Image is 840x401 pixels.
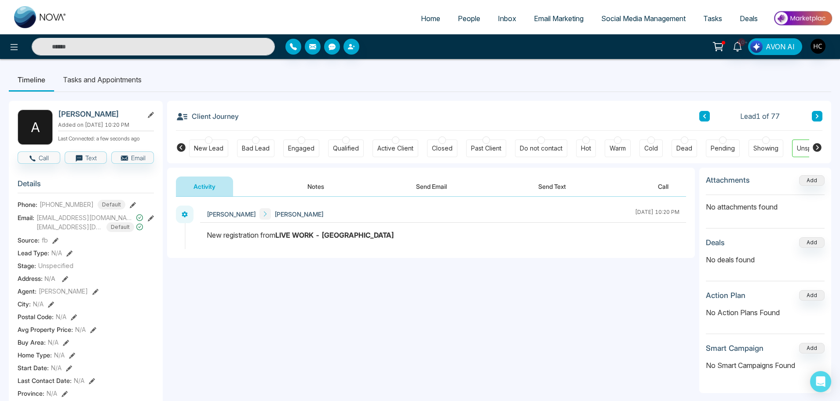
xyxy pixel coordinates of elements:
span: Inbox [498,14,516,23]
div: [DATE] 10:20 PM [635,208,679,220]
span: [PHONE_NUMBER] [40,200,94,209]
div: Bad Lead [242,144,270,153]
span: Email: [18,213,34,222]
div: New Lead [194,144,223,153]
img: User Avatar [811,39,825,54]
button: Notes [290,177,342,196]
h3: Deals [706,238,725,247]
button: Send Text [521,177,584,196]
div: Unspecified [797,144,832,153]
h2: [PERSON_NAME] [58,110,140,118]
span: Default [106,222,134,232]
div: Qualified [333,144,359,153]
p: No deals found [706,254,825,265]
img: Nova CRM Logo [14,6,67,28]
a: Tasks [694,10,731,27]
a: Home [412,10,449,27]
p: No Smart Campaigns Found [706,360,825,371]
span: People [458,14,480,23]
a: Email Marketing [525,10,592,27]
h3: Smart Campaign [706,344,763,353]
span: N/A [74,376,84,385]
span: Stage: [18,261,36,270]
button: Add [799,175,825,186]
span: N/A [75,325,86,334]
span: [PERSON_NAME] [207,210,256,219]
span: [EMAIL_ADDRESS][DOMAIN_NAME] [37,222,102,232]
button: Email [111,151,154,164]
span: AVON AI [766,41,795,52]
span: N/A [44,275,55,282]
img: Market-place.gif [771,8,835,28]
p: No Action Plans Found [706,307,825,318]
span: Last Contact Date : [18,376,72,385]
span: Lead 1 of 77 [740,111,780,121]
span: City : [18,299,31,309]
div: Open Intercom Messenger [810,371,831,392]
li: Tasks and Appointments [54,68,150,92]
button: Add [799,237,825,248]
a: 10+ [727,38,748,54]
div: Pending [711,144,735,153]
span: N/A [56,312,66,321]
button: Add [799,343,825,353]
span: Lead Type: [18,248,49,258]
button: Activity [176,177,233,196]
a: Social Media Management [592,10,694,27]
div: Active Client [377,144,413,153]
h3: Client Journey [176,110,239,123]
div: Hot [581,144,591,153]
span: Home Type : [18,350,52,360]
span: Unspecified [38,261,73,270]
span: Start Date : [18,363,49,372]
button: Call [640,177,686,196]
span: Deals [740,14,758,23]
div: Showing [753,144,778,153]
span: Phone: [18,200,37,209]
a: Deals [731,10,767,27]
span: [PERSON_NAME] [39,287,88,296]
h3: Details [18,179,154,193]
button: Send Email [398,177,464,196]
span: Add [799,176,825,184]
p: Added on [DATE] 10:20 PM [58,121,154,129]
div: Cold [644,144,658,153]
div: A [18,110,53,145]
span: Avg Property Price : [18,325,73,334]
span: Social Media Management [601,14,686,23]
div: Engaged [288,144,314,153]
span: N/A [51,363,62,372]
div: Dead [676,144,692,153]
span: N/A [54,350,65,360]
p: Last Connected: a few seconds ago [58,133,154,143]
a: People [449,10,489,27]
span: Address: [18,274,55,283]
span: Tasks [703,14,722,23]
button: Call [18,151,60,164]
button: AVON AI [748,38,802,55]
span: Email Marketing [534,14,584,23]
span: Buy Area : [18,338,46,347]
h3: Action Plan [706,291,745,300]
span: Source: [18,235,40,245]
button: Text [65,151,107,164]
span: Home [421,14,440,23]
img: Lead Flow [750,40,763,53]
div: Closed [432,144,453,153]
span: Agent: [18,287,37,296]
a: Inbox [489,10,525,27]
h3: Attachments [706,176,750,184]
span: N/A [51,248,62,258]
span: Province : [18,389,44,398]
li: Timeline [9,68,54,92]
span: 10+ [738,38,745,46]
span: [EMAIL_ADDRESS][DOMAIN_NAME] [37,213,134,222]
div: Warm [610,144,626,153]
span: Default [98,200,125,210]
span: Postal Code : [18,312,54,321]
span: N/A [48,338,58,347]
div: Do not contact [520,144,562,153]
span: N/A [33,299,44,309]
span: N/A [47,389,57,398]
div: Past Client [471,144,501,153]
